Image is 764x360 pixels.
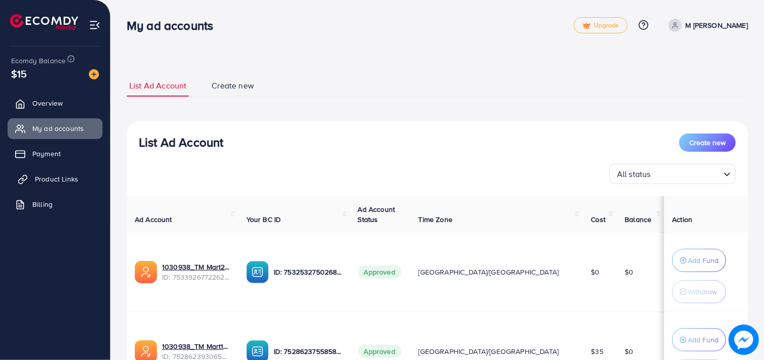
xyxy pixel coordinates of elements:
span: Payment [32,149,61,159]
button: Withdraw [672,280,726,303]
button: Create new [679,133,736,152]
a: Product Links [8,169,103,189]
input: Search for option [654,165,720,182]
span: Create new [689,138,726,148]
a: 1030938_TM Mart2_1754129054300 [162,262,230,272]
div: <span class='underline'>1030938_TM Mart2_1754129054300</span></br>7533926772262469649 [162,262,230,283]
span: Billing [32,199,53,209]
p: Add Fund [688,254,719,266]
p: ID: 7528623755858362384 [274,345,342,357]
a: Payment [8,144,103,164]
a: 1030938_TM Mart1_1752894358615 [162,341,230,351]
img: tick [582,22,591,29]
span: Create new [212,80,254,92]
span: $35 [591,346,603,356]
p: M [PERSON_NAME] [686,19,748,31]
h3: My ad accounts [127,18,221,33]
span: Ad Account Status [358,204,395,224]
span: [GEOGRAPHIC_DATA]/[GEOGRAPHIC_DATA] [419,267,559,277]
img: image [89,69,99,79]
img: logo [10,14,78,30]
span: $0 [591,267,599,277]
img: image [729,325,759,355]
span: $15 [11,66,27,81]
span: Balance [625,214,651,224]
span: Ad Account [135,214,172,224]
a: Billing [8,194,103,214]
span: $0 [625,267,633,277]
span: Overview [32,98,63,108]
span: Approved [358,265,401,279]
a: Overview [8,93,103,113]
a: My ad accounts [8,118,103,139]
span: List Ad Account [129,80,186,92]
span: Time Zone [419,214,452,224]
button: Add Fund [672,328,726,351]
span: Cost [591,214,605,224]
p: Add Fund [688,334,719,346]
p: Withdraw [688,286,717,298]
span: Your BC ID [246,214,281,224]
a: tickUpgrade [574,17,627,33]
span: $0 [625,346,633,356]
div: Search for option [609,164,736,184]
span: My ad accounts [32,123,84,133]
button: Add Fund [672,249,726,272]
h3: List Ad Account [139,135,223,150]
span: [GEOGRAPHIC_DATA]/[GEOGRAPHIC_DATA] [419,346,559,356]
img: ic-ba-acc.ded83a64.svg [246,261,269,283]
span: ID: 7533926772262469649 [162,272,230,282]
span: Approved [358,345,401,358]
img: ic-ads-acc.e4c84228.svg [135,261,157,283]
img: menu [89,19,100,31]
p: ID: 7532532750268596241 [274,266,342,278]
a: M [PERSON_NAME] [665,19,748,32]
span: All status [615,167,653,182]
span: Ecomdy Balance [11,56,66,66]
span: Action [672,214,692,224]
span: Upgrade [582,22,619,29]
span: Product Links [35,174,78,184]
